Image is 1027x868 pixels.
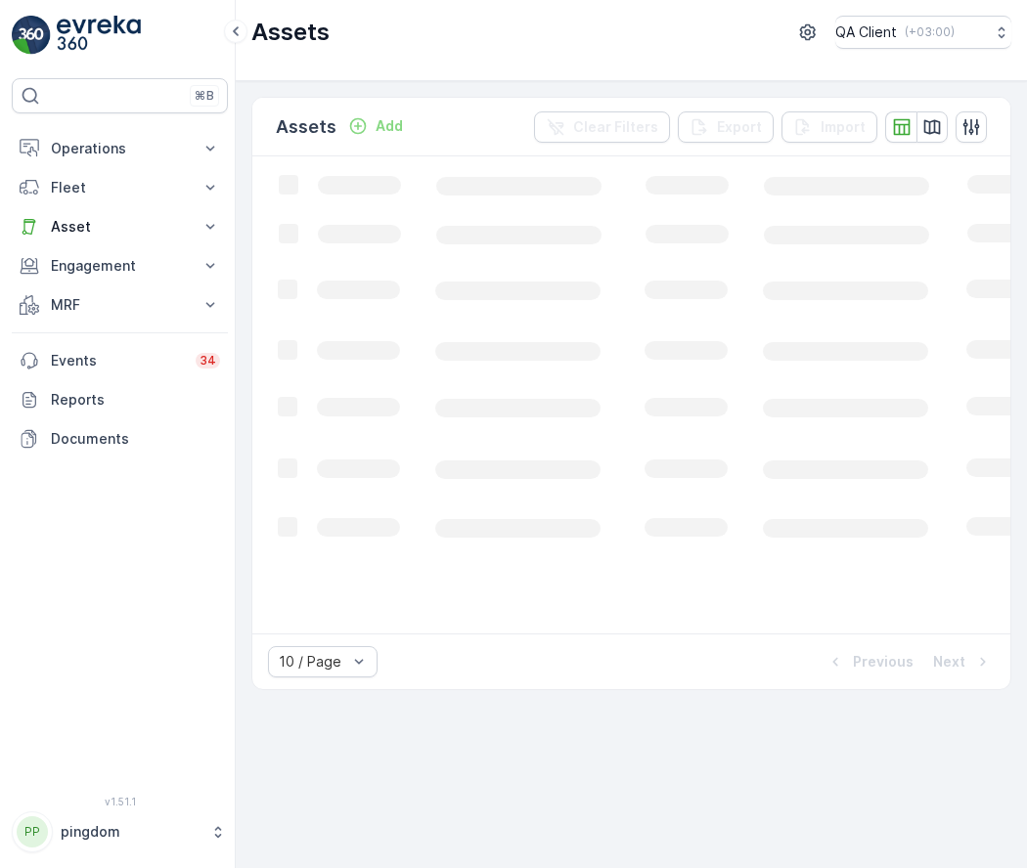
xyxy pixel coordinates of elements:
[276,113,336,141] p: Assets
[931,650,995,673] button: Next
[12,419,228,458] a: Documents
[781,111,877,143] button: Import
[195,88,214,104] p: ⌘B
[51,390,220,410] p: Reports
[12,246,228,285] button: Engagement
[12,16,51,55] img: logo
[376,116,403,136] p: Add
[835,22,897,42] p: QA Client
[251,17,330,48] p: Assets
[17,816,48,847] div: PP
[853,652,914,672] p: Previous
[534,111,670,143] button: Clear Filters
[12,129,228,168] button: Operations
[200,353,216,369] p: 34
[717,117,762,137] p: Export
[51,217,189,237] p: Asset
[51,178,189,197] p: Fleet
[61,822,201,842] p: pingdom
[12,341,228,380] a: Events34
[933,652,965,672] p: Next
[51,256,189,276] p: Engagement
[51,351,184,370] p: Events
[905,24,955,40] p: ( +03:00 )
[57,16,141,55] img: logo_light-DOdMpM7g.png
[12,380,228,419] a: Reports
[340,114,411,138] button: Add
[12,285,228,325] button: MRF
[573,117,658,137] p: Clear Filters
[51,295,189,315] p: MRF
[824,650,915,673] button: Previous
[678,111,774,143] button: Export
[835,16,1011,49] button: QA Client(+03:00)
[12,207,228,246] button: Asset
[51,429,220,449] p: Documents
[12,811,228,852] button: PPpingdom
[51,139,189,158] p: Operations
[12,796,228,807] span: v 1.51.1
[12,168,228,207] button: Fleet
[821,117,866,137] p: Import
